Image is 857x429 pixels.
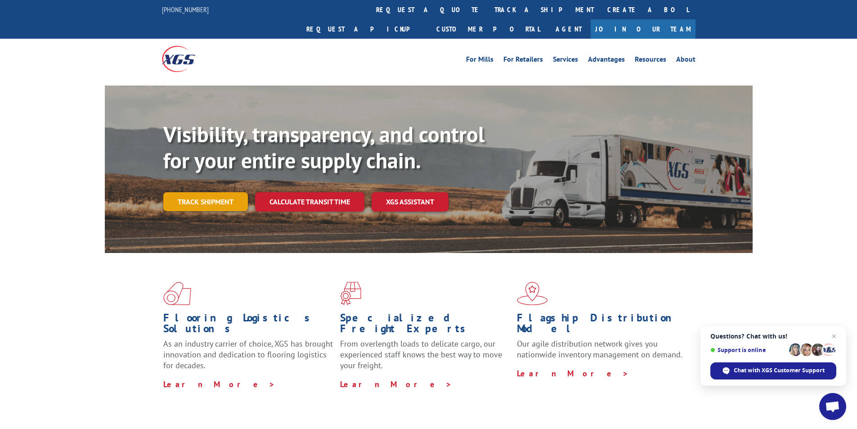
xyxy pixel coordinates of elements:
img: xgs-icon-flagship-distribution-model-red [517,282,548,305]
a: Calculate transit time [255,192,364,212]
div: Chat with XGS Customer Support [710,362,836,379]
a: Request a pickup [300,19,430,39]
a: For Retailers [503,56,543,66]
h1: Flooring Logistics Solutions [163,312,333,339]
span: Chat with XGS Customer Support [734,366,825,375]
span: Close chat [829,331,839,342]
a: For Mills [466,56,494,66]
a: [PHONE_NUMBER] [162,5,209,14]
a: Customer Portal [430,19,547,39]
a: Join Our Team [591,19,695,39]
p: From overlength loads to delicate cargo, our experienced staff knows the best way to move your fr... [340,339,510,379]
b: Visibility, transparency, and control for your entire supply chain. [163,120,485,174]
span: Support is online [710,347,786,353]
a: Learn More > [340,379,452,389]
a: Learn More > [517,368,629,379]
a: XGS ASSISTANT [372,192,449,212]
a: Resources [635,56,666,66]
span: Our agile distribution network gives you nationwide inventory management on demand. [517,339,682,360]
a: About [676,56,695,66]
a: Advantages [588,56,625,66]
a: Learn More > [163,379,275,389]
a: Agent [547,19,591,39]
span: As an industry carrier of choice, XGS has brought innovation and dedication to flooring logistics... [163,339,333,370]
a: Services [553,56,578,66]
span: Questions? Chat with us! [710,333,836,340]
div: Open chat [819,393,846,420]
h1: Specialized Freight Experts [340,312,510,339]
img: xgs-icon-total-supply-chain-intelligence-red [163,282,191,305]
a: Track shipment [163,192,248,211]
h1: Flagship Distribution Model [517,312,687,339]
img: xgs-icon-focused-on-flooring-red [340,282,361,305]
